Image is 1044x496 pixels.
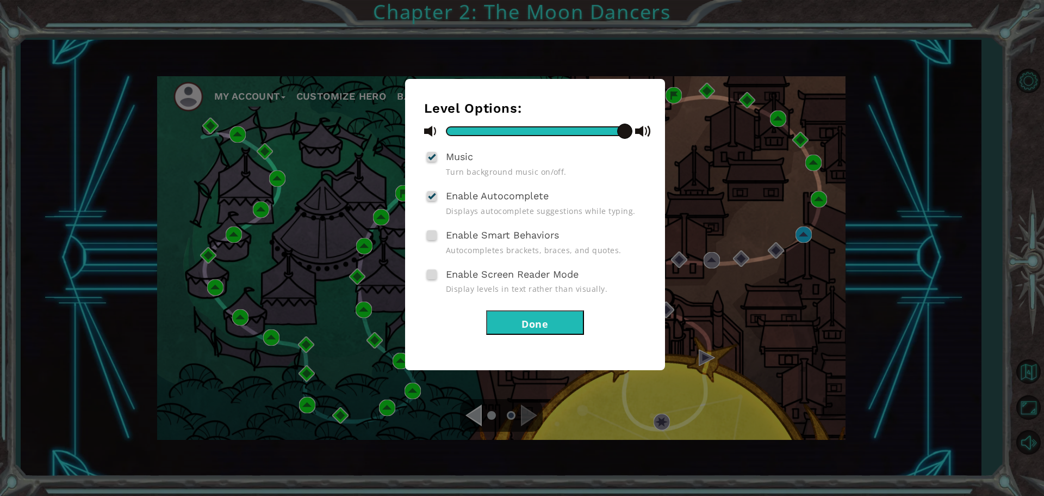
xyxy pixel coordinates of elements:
[446,268,579,280] span: Enable Screen Reader Mode
[486,310,584,335] button: Done
[446,206,646,216] span: Displays autocomplete suggestions while typing.
[446,151,473,162] span: Music
[446,284,646,294] span: Display levels in text rather than visually.
[446,245,646,255] span: Autocompletes brackets, braces, and quotes.
[446,167,646,177] span: Turn background music on/off.
[446,190,549,201] span: Enable Autocomplete
[446,229,559,241] span: Enable Smart Behaviors
[424,101,646,116] h3: Level Options:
